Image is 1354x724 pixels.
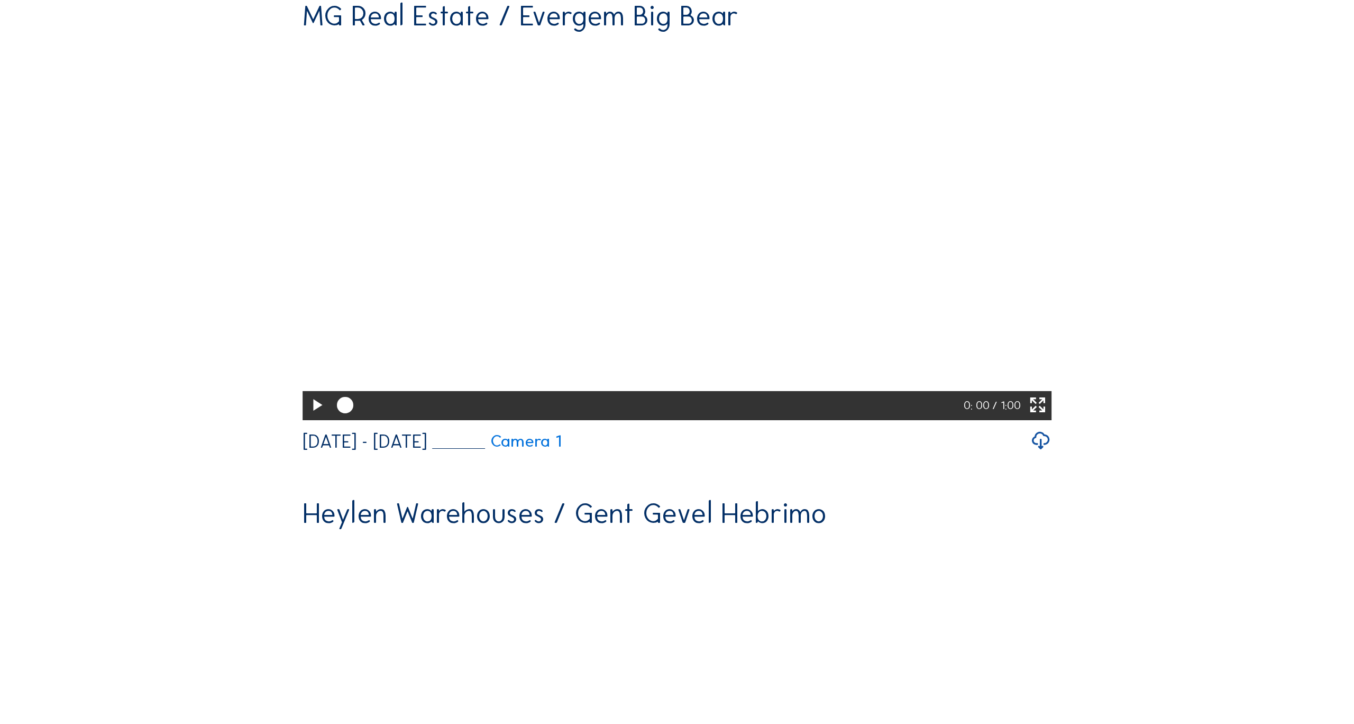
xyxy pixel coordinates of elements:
video: Your browser does not support the video tag. [303,43,1051,418]
div: / 1:00 [992,391,1021,420]
div: MG Real Estate / Evergem Big Bear [303,2,739,30]
div: Heylen Warehouses / Gent Gevel Hebrimo [303,499,827,527]
a: Camera 1 [432,433,562,450]
div: [DATE] - [DATE] [303,432,427,451]
div: 0: 00 [964,391,992,420]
